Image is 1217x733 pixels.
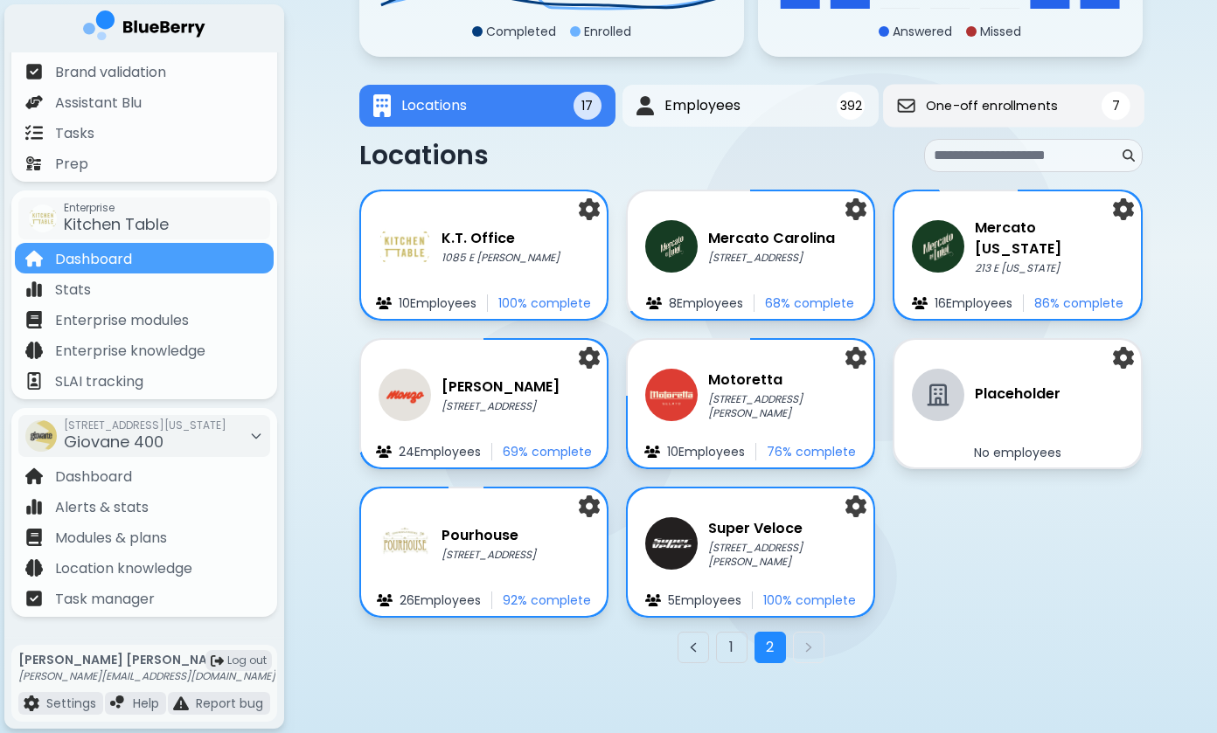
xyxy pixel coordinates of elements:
p: Modules & plans [55,528,167,549]
img: settings [1113,198,1134,220]
img: company thumbnail [29,204,57,232]
img: file icon [25,372,43,390]
h3: Placeholder [975,384,1061,405]
img: file icon [25,155,43,172]
p: [PERSON_NAME] [PERSON_NAME] [18,652,275,667]
h3: Motoretta [708,370,856,391]
img: Employees [636,96,654,116]
p: 213 E [US_STATE] [975,261,1123,275]
h3: K.T. Office [442,228,560,249]
p: 92 % complete [503,592,591,608]
p: Report bug [196,695,263,711]
img: file icon [646,297,662,309]
p: [STREET_ADDRESS] [442,399,560,413]
p: No employees [974,445,1061,460]
h3: [PERSON_NAME] [442,377,560,398]
button: Previous page [678,632,709,663]
p: Brand validation [55,62,166,83]
span: Employees [664,95,741,116]
img: file icon [24,695,39,711]
span: 392 [840,98,862,114]
img: file icon [645,594,661,606]
img: file icon [25,498,43,515]
img: file icon [376,446,392,458]
img: One-off enrollments [898,97,915,114]
img: file icon [25,311,43,328]
span: Enterprise [64,201,169,215]
p: Prep [55,154,88,175]
p: Enterprise modules [55,310,189,331]
img: file icon [377,594,393,606]
p: 68 % complete [765,295,854,311]
img: company thumbnail [645,220,698,273]
img: company thumbnail [645,369,698,421]
p: [STREET_ADDRESS] [442,548,536,562]
img: search icon [1123,149,1135,162]
img: file icon [644,446,660,458]
img: file icon [110,695,126,711]
img: logout [211,654,224,667]
p: 24 Employee s [399,444,481,460]
img: company thumbnail [379,517,431,570]
img: file icon [25,124,43,142]
p: 26 Employee s [400,592,481,608]
p: Enrolled [584,24,631,39]
span: [STREET_ADDRESS][US_STATE] [64,418,226,432]
p: Enterprise knowledge [55,341,205,362]
p: Missed [980,24,1021,39]
h3: Pourhouse [442,525,536,546]
p: Help [133,695,159,711]
h3: Mercato Carolina [708,228,835,249]
p: 86 % complete [1034,295,1123,311]
h3: Mercato [US_STATE] [975,218,1123,259]
p: Dashboard [55,467,132,488]
p: 100 % complete [763,592,856,608]
p: Assistant Blu [55,93,142,114]
button: EmployeesEmployees392 [622,85,879,127]
p: 10 Employee s [667,444,745,460]
p: 10 Employee s [399,295,476,311]
p: Tasks [55,123,94,144]
p: Locations [359,140,489,171]
p: [PERSON_NAME][EMAIL_ADDRESS][DOMAIN_NAME] [18,669,275,683]
p: Location knowledge [55,558,192,579]
img: file icon [25,93,43,111]
span: Log out [227,653,267,667]
img: settings [845,347,866,369]
p: Task manager [55,589,155,610]
img: file icon [912,297,928,309]
p: Alerts & stats [55,497,149,518]
img: company thumbnail [379,369,431,421]
p: [STREET_ADDRESS][PERSON_NAME] [708,392,856,420]
p: 1085 E [PERSON_NAME] [442,251,560,265]
p: Completed [486,24,556,39]
img: file icon [376,297,392,309]
img: settings [579,347,600,369]
span: 7 [1112,98,1120,114]
img: company thumbnail [912,220,964,273]
p: Answered [893,24,952,39]
img: file icon [25,342,43,359]
img: file icon [25,250,43,267]
p: 76 % complete [767,444,856,460]
button: Next page [793,632,824,663]
p: Dashboard [55,249,132,270]
p: Stats [55,280,91,301]
p: [STREET_ADDRESS][PERSON_NAME] [708,541,856,569]
img: Locations [373,94,391,118]
p: SLAI tracking [55,371,143,392]
img: file icon [173,695,189,711]
button: Go to page 2 [755,632,786,663]
img: file icon [25,559,43,577]
button: Go to page 1 [716,632,748,663]
img: file icon [25,467,43,485]
h3: Super Veloce [708,518,856,539]
img: file icon [25,590,43,607]
img: file icon [25,529,43,546]
img: settings [579,198,600,220]
img: company thumbnail [379,220,431,273]
img: settings [845,198,866,220]
p: 8 Employee s [669,295,743,311]
span: Locations [401,95,467,116]
span: One-off enrollments [926,98,1057,114]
